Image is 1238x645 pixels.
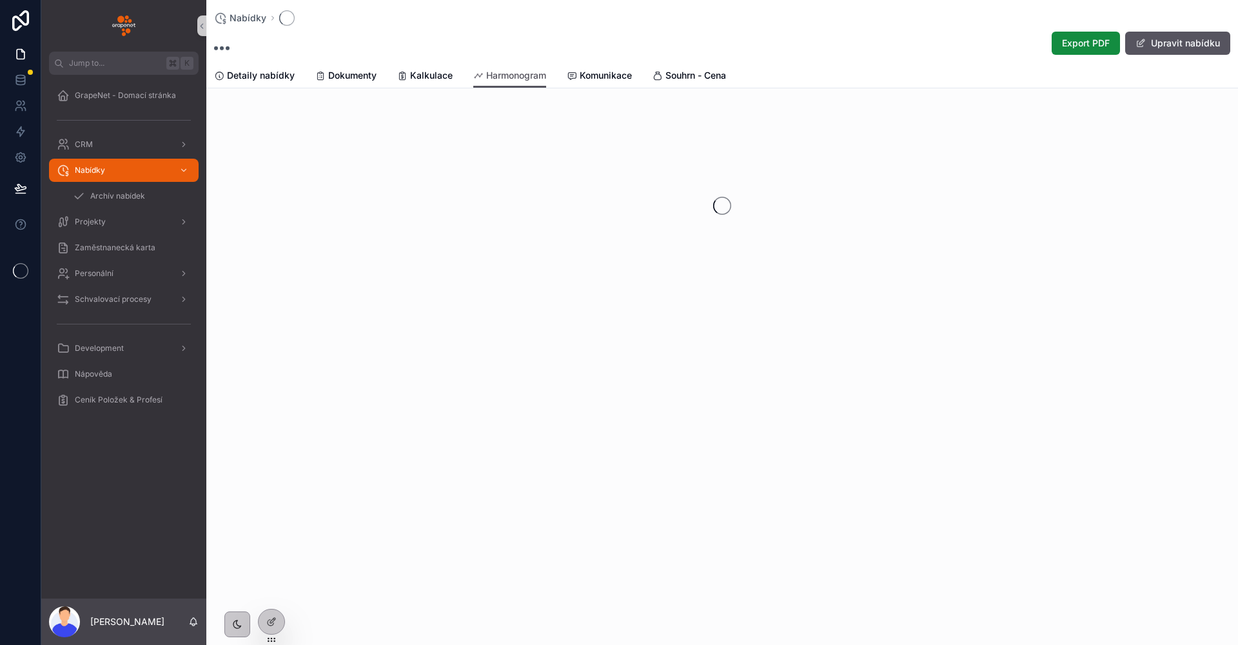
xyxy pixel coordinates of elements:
[49,84,199,107] a: GrapeNet - Domací stránka
[90,615,164,628] p: [PERSON_NAME]
[1052,32,1120,55] button: Export PDF
[49,159,199,182] a: Nabídky
[49,337,199,360] a: Development
[41,75,206,428] div: scrollable content
[653,64,726,90] a: Souhrn - Cena
[75,90,176,101] span: GrapeNet - Domací stránka
[214,64,295,90] a: Detaily nabídky
[75,243,155,253] span: Zaměstnanecká karta
[49,362,199,386] a: Nápověda
[49,288,199,311] a: Schvalovací procesy
[64,184,199,208] a: Archív nabídek
[75,139,93,150] span: CRM
[75,217,106,227] span: Projekty
[580,69,632,82] span: Komunikace
[49,52,199,75] button: Jump to...K
[49,133,199,156] a: CRM
[230,12,266,25] span: Nabídky
[49,210,199,233] a: Projekty
[75,294,152,304] span: Schvalovací procesy
[410,69,453,82] span: Kalkulace
[227,69,295,82] span: Detaily nabídky
[49,388,199,412] a: Ceník Položek & Profesí
[315,64,377,90] a: Dokumenty
[75,268,113,279] span: Personální
[328,69,377,82] span: Dokumenty
[75,165,105,175] span: Nabídky
[397,64,453,90] a: Kalkulace
[112,15,135,36] img: App logo
[49,262,199,285] a: Personální
[49,236,199,259] a: Zaměstnanecká karta
[75,369,112,379] span: Nápověda
[486,69,546,82] span: Harmonogram
[567,64,632,90] a: Komunikace
[75,343,124,353] span: Development
[75,395,162,405] span: Ceník Položek & Profesí
[1062,37,1110,50] span: Export PDF
[90,191,145,201] span: Archív nabídek
[1125,32,1230,55] button: Upravit nabídku
[665,69,726,82] span: Souhrn - Cena
[214,12,266,25] a: Nabídky
[69,58,161,68] span: Jump to...
[182,58,192,68] span: K
[473,64,546,88] a: Harmonogram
